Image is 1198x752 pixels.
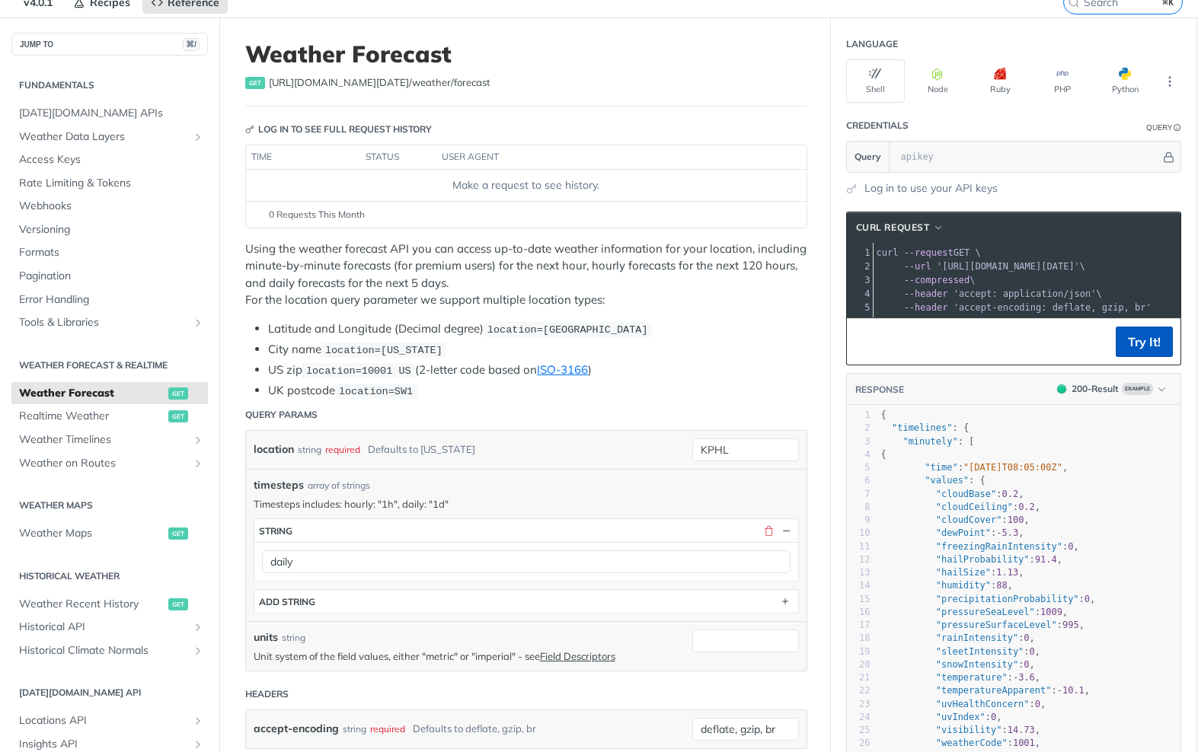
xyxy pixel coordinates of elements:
span: Query [855,150,881,164]
button: PHP [1033,59,1092,103]
span: Weather on Routes [19,456,188,471]
div: 16 [847,606,871,619]
span: --request [904,247,954,258]
span: : , [881,659,1035,670]
div: 4 [847,448,871,461]
span: Formats [19,245,204,260]
div: 5 [847,301,873,314]
span: Realtime Weather [19,409,165,424]
a: Field Descriptors [540,650,615,662]
span: "time" [925,462,957,473]
div: Query [1146,122,1172,133]
span: : , [881,672,1041,683]
div: Language [846,37,898,51]
span: Locations API [19,713,188,728]
a: Weather Mapsget [11,522,208,545]
span: "hailProbability" [936,554,1030,565]
button: Shell [846,59,905,103]
span: : , [881,699,1046,709]
span: cURL Request [856,221,930,234]
div: 11 [847,540,871,553]
div: 15 [847,593,871,606]
button: More Languages [1158,70,1181,93]
a: Weather Data LayersShow subpages for Weather Data Layers [11,126,208,148]
span: https://api.tomorrow.io/v4/weather/forecast [269,75,490,91]
span: "weatherCode" [936,738,1008,748]
a: Formats [11,241,208,264]
button: Show subpages for Historical API [192,621,204,633]
span: 0.2 [1018,502,1035,512]
span: 0 [1035,699,1040,709]
span: "sleetIntensity" [936,646,1024,657]
div: Headers [245,687,289,701]
span: : [ [881,436,975,447]
span: Weather Recent History [19,597,165,612]
button: Ruby [971,59,1030,103]
li: US zip (2-letter code based on ) [268,362,807,379]
span: : , [881,685,1091,696]
div: string [298,438,321,460]
div: 17 [847,619,871,632]
a: [DATE][DOMAIN_NAME] APIs [11,102,208,125]
div: 7 [847,488,871,501]
h2: Weather Maps [11,499,208,512]
div: 26 [847,737,871,750]
button: ADD string [254,590,798,613]
a: Historical Climate NormalsShow subpages for Historical Climate Normals [11,639,208,662]
span: 200 [1057,384,1066,394]
button: Python [1096,59,1155,103]
span: Weather Maps [19,526,165,541]
li: UK postcode [268,382,807,400]
div: 19 [847,645,871,658]
p: Timesteps includes: hourly: "1h", daily: "1d" [254,497,799,511]
span: --url [904,261,931,272]
h2: [DATE][DOMAIN_NAME] API [11,686,208,699]
div: 10 [847,527,871,540]
span: 1001 [1013,738,1035,748]
div: Credentials [846,119,909,132]
span: "snowIntensity" [936,659,1018,670]
button: cURL Request [851,220,950,235]
div: Defaults to deflate, gzip, br [413,718,536,740]
a: Historical APIShow subpages for Historical API [11,616,208,639]
span: : , [881,527,1024,538]
div: 3 [847,273,873,287]
span: --header [904,302,948,313]
div: 14 [847,579,871,592]
h2: Weather Forecast & realtime [11,358,208,372]
span: 100 [1008,515,1024,525]
button: Try It! [1116,327,1173,357]
a: Error Handling [11,288,208,311]
h2: Historical Weather [11,569,208,583]
span: - [1057,685,1062,696]
a: Webhooks [11,195,208,218]
button: RESPONSE [855,382,905,397]
a: Tools & LibrariesShow subpages for Tools & Libraries [11,311,208,334]
div: required [325,438,360,460]
button: string [254,519,798,542]
span: Example [1122,383,1153,395]
span: 'accept-encoding: deflate, gzip, br' [954,302,1152,313]
span: get [245,77,265,89]
label: units [254,629,278,645]
span: : , [881,712,1002,722]
div: 3 [847,435,871,448]
label: location [254,438,294,460]
span: \ [877,288,1102,299]
div: 24 [847,711,871,724]
span: GET \ [877,247,981,258]
span: : , [881,594,1096,604]
span: 5.3 [1002,527,1018,538]
span: 'accept: application/json' [954,288,1097,299]
span: 0 [1085,594,1090,604]
span: 91.4 [1035,554,1057,565]
li: City name [268,341,807,358]
span: --compressed [904,275,970,285]
h2: Fundamentals [11,78,208,92]
span: { [881,449,887,460]
span: : , [881,541,1079,552]
span: : , [881,580,1014,591]
button: Show subpages for Weather Data Layers [192,131,204,143]
span: location=[GEOGRAPHIC_DATA] [487,324,648,336]
span: "temperatureApparent" [936,685,1052,696]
